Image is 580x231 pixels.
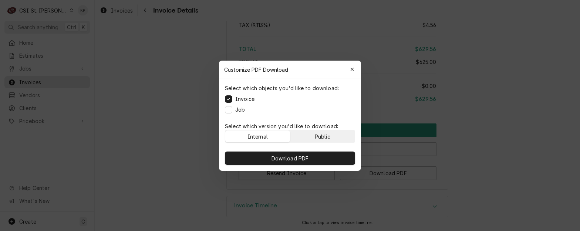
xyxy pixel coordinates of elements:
div: Customize PDF Download [219,61,361,78]
div: Internal [247,132,268,140]
label: Invoice [235,95,254,103]
label: Job [235,106,245,113]
p: Select which version you'd like to download: [225,122,355,130]
button: Download PDF [225,152,355,165]
div: Public [315,132,330,140]
span: Download PDF [270,154,310,162]
p: Select which objects you'd like to download: [225,84,339,92]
